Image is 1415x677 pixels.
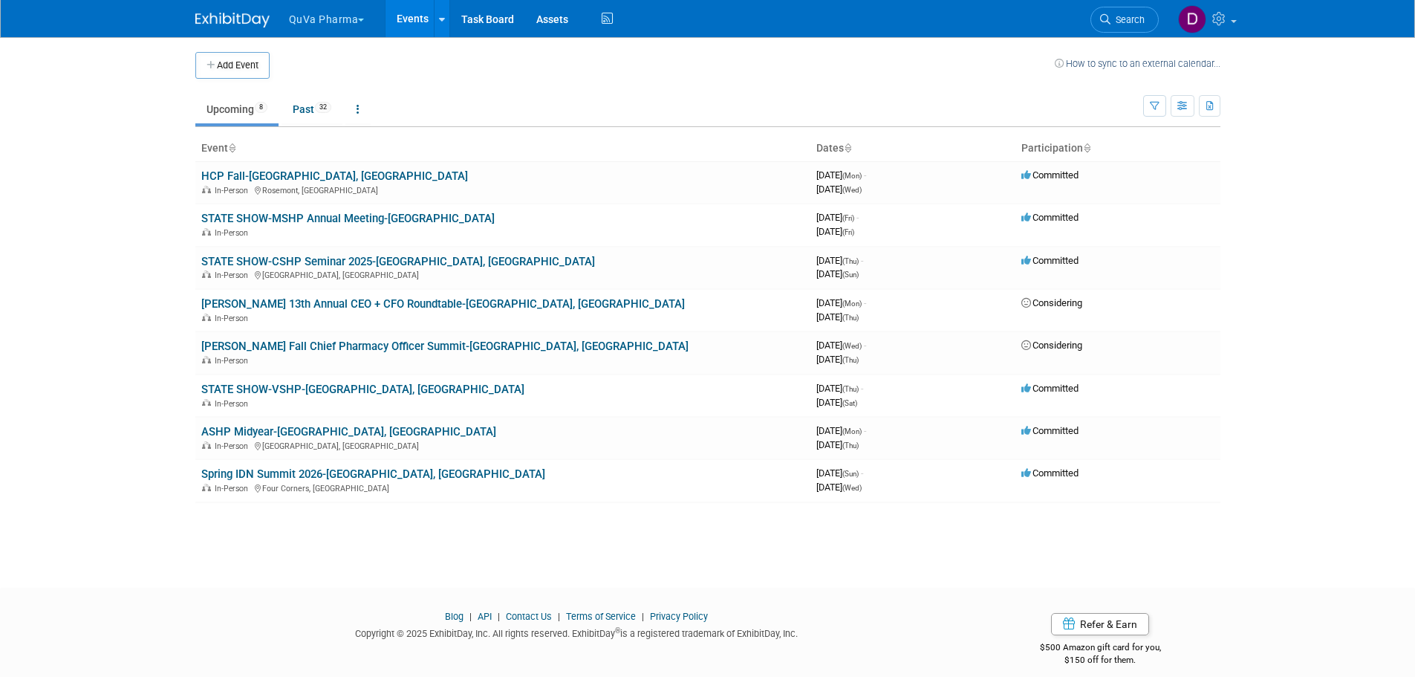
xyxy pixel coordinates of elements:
[195,136,810,161] th: Event
[864,425,866,436] span: -
[202,484,211,491] img: In-Person Event
[315,102,331,113] span: 32
[615,626,620,635] sup: ®
[506,611,552,622] a: Contact Us
[195,95,279,123] a: Upcoming8
[1083,142,1090,154] a: Sort by Participation Type
[215,314,253,323] span: In-Person
[816,425,866,436] span: [DATE]
[1021,425,1079,436] span: Committed
[1021,467,1079,479] span: Committed
[816,383,863,394] span: [DATE]
[816,482,862,493] span: [DATE]
[816,439,859,450] span: [DATE]
[282,95,342,123] a: Past32
[215,271,253,280] span: In-Person
[842,470,859,478] span: (Sun)
[202,356,211,363] img: In-Person Event
[201,467,545,481] a: Spring IDN Summit 2026-[GEOGRAPHIC_DATA], [GEOGRAPHIC_DATA]
[844,142,851,154] a: Sort by Start Date
[842,172,862,180] span: (Mon)
[1021,340,1082,351] span: Considering
[215,186,253,195] span: In-Person
[816,268,859,279] span: [DATE]
[816,226,854,237] span: [DATE]
[842,257,859,265] span: (Thu)
[201,169,468,183] a: HCP Fall-[GEOGRAPHIC_DATA], [GEOGRAPHIC_DATA]
[494,611,504,622] span: |
[1015,136,1220,161] th: Participation
[842,427,862,435] span: (Mon)
[980,654,1220,667] div: $150 off for them.
[255,102,267,113] span: 8
[842,484,862,492] span: (Wed)
[842,342,862,350] span: (Wed)
[201,383,524,396] a: STATE SHOW-VSHP-[GEOGRAPHIC_DATA], [GEOGRAPHIC_DATA]
[816,467,863,479] span: [DATE]
[215,441,253,451] span: In-Person
[842,228,854,236] span: (Fri)
[816,397,857,408] span: [DATE]
[842,356,859,364] span: (Thu)
[1055,58,1220,69] a: How to sync to an external calendar...
[215,228,253,238] span: In-Person
[201,268,804,280] div: [GEOGRAPHIC_DATA], [GEOGRAPHIC_DATA]
[202,186,211,193] img: In-Person Event
[466,611,475,622] span: |
[861,255,863,266] span: -
[842,271,859,279] span: (Sun)
[1021,255,1079,266] span: Committed
[445,611,463,622] a: Blog
[816,340,866,351] span: [DATE]
[1051,613,1149,635] a: Refer & Earn
[1021,212,1079,223] span: Committed
[842,385,859,393] span: (Thu)
[810,136,1015,161] th: Dates
[1110,14,1145,25] span: Search
[195,52,270,79] button: Add Event
[1021,169,1079,181] span: Committed
[215,484,253,493] span: In-Person
[864,169,866,181] span: -
[816,255,863,266] span: [DATE]
[201,482,804,493] div: Four Corners, [GEOGRAPHIC_DATA]
[201,297,685,311] a: [PERSON_NAME] 13th Annual CEO + CFO Roundtable-[GEOGRAPHIC_DATA], [GEOGRAPHIC_DATA]
[816,297,866,308] span: [DATE]
[1021,297,1082,308] span: Considering
[201,255,595,268] a: STATE SHOW-CSHP Seminar 2025-[GEOGRAPHIC_DATA], [GEOGRAPHIC_DATA]
[864,297,866,308] span: -
[816,184,862,195] span: [DATE]
[201,439,804,451] div: [GEOGRAPHIC_DATA], [GEOGRAPHIC_DATA]
[856,212,859,223] span: -
[842,214,854,222] span: (Fri)
[215,356,253,366] span: In-Person
[1021,383,1079,394] span: Committed
[202,399,211,406] img: In-Person Event
[980,632,1220,666] div: $500 Amazon gift card for you,
[566,611,636,622] a: Terms of Service
[864,340,866,351] span: -
[201,184,804,195] div: Rosemont, [GEOGRAPHIC_DATA]
[1178,5,1206,33] img: Danielle Mitchell
[842,186,862,194] span: (Wed)
[842,441,859,450] span: (Thu)
[202,228,211,236] img: In-Person Event
[861,467,863,479] span: -
[816,354,859,365] span: [DATE]
[650,611,708,622] a: Privacy Policy
[554,611,564,622] span: |
[201,425,496,438] a: ASHP Midyear-[GEOGRAPHIC_DATA], [GEOGRAPHIC_DATA]
[1090,7,1159,33] a: Search
[638,611,648,622] span: |
[842,314,859,322] span: (Thu)
[478,611,492,622] a: API
[842,299,862,308] span: (Mon)
[842,399,857,407] span: (Sat)
[228,142,235,154] a: Sort by Event Name
[202,314,211,321] img: In-Person Event
[816,169,866,181] span: [DATE]
[201,212,495,225] a: STATE SHOW-MSHP Annual Meeting-[GEOGRAPHIC_DATA]
[202,441,211,449] img: In-Person Event
[195,623,959,641] div: Copyright © 2025 ExhibitDay, Inc. All rights reserved. ExhibitDay is a registered trademark of Ex...
[202,271,211,278] img: In-Person Event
